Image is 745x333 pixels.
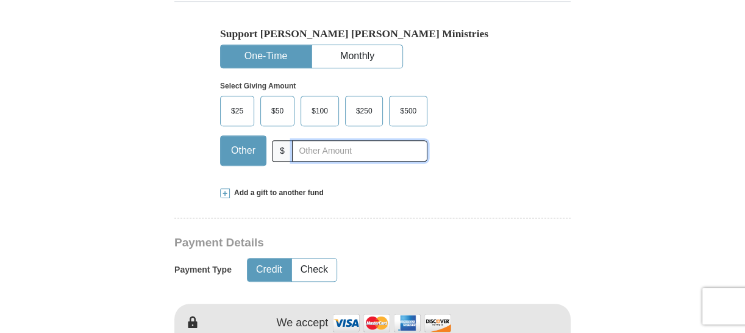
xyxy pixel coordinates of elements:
[394,102,422,120] span: $500
[265,102,290,120] span: $50
[292,259,337,281] button: Check
[230,188,324,198] span: Add a gift to another fund
[248,259,291,281] button: Credit
[225,102,249,120] span: $25
[225,141,262,160] span: Other
[350,102,379,120] span: $250
[221,45,311,68] button: One-Time
[312,45,402,68] button: Monthly
[272,140,293,162] span: $
[220,27,525,40] h5: Support [PERSON_NAME] [PERSON_NAME] Ministries
[174,236,485,250] h3: Payment Details
[220,82,296,90] strong: Select Giving Amount
[292,140,427,162] input: Other Amount
[277,317,329,330] h4: We accept
[174,265,232,275] h5: Payment Type
[305,102,334,120] span: $100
